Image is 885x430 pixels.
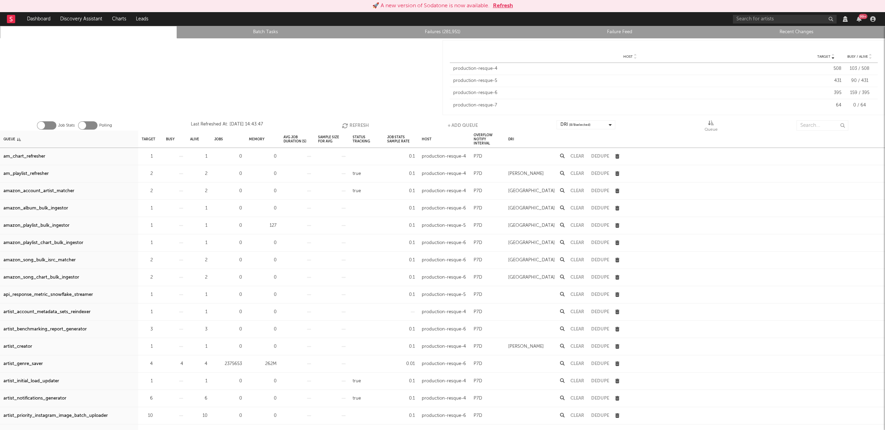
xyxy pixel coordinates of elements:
[3,256,76,264] div: amazon_song_bulk_isrc_matcher
[142,273,153,282] div: 2
[3,222,69,230] a: amazon_playlist_bulk_ingestor
[190,239,207,247] div: 1
[249,273,277,282] div: 0
[249,291,277,299] div: 0
[249,308,277,316] div: 0
[214,132,223,147] div: Jobs
[249,239,277,247] div: 0
[387,222,415,230] div: 0.1
[712,28,881,36] a: Recent Changes
[570,344,584,349] button: Clear
[99,121,112,130] label: Polling
[214,291,242,299] div: 0
[857,16,861,22] button: 99+
[342,120,369,131] button: Refresh
[214,273,242,282] div: 0
[508,343,544,351] div: [PERSON_NAME]
[422,132,431,147] div: Host
[810,77,841,84] div: 431
[570,379,584,383] button: Clear
[190,256,207,264] div: 2
[142,308,153,316] div: 1
[422,273,466,282] div: production-resque-6
[3,152,45,161] a: am_chart_refresher
[570,396,584,401] button: Clear
[142,256,153,264] div: 2
[591,206,609,211] button: Dedupe
[845,90,874,96] div: 159 / 395
[214,222,242,230] div: 0
[591,258,609,262] button: Dedupe
[107,12,131,26] a: Charts
[422,256,466,264] div: production-resque-6
[859,14,867,19] div: 99 +
[845,102,874,109] div: 0 / 64
[387,377,415,385] div: 0.1
[705,120,718,133] div: Queue
[733,15,837,24] input: Search for artists
[3,239,83,247] a: amazon_playlist_chart_bulk_ingestor
[387,239,415,247] div: 0.1
[142,343,153,351] div: 1
[422,291,466,299] div: production-resque-5
[570,223,584,228] button: Clear
[570,241,584,245] button: Clear
[422,360,466,368] div: production-resque-6
[422,204,466,213] div: production-resque-6
[249,325,277,334] div: 0
[591,379,609,383] button: Dedupe
[474,132,501,147] div: Overflow Notify Interval
[142,132,155,147] div: Target
[3,412,108,420] div: artist_priority_instagram_image_batch_uploader
[214,360,242,368] div: 2375653
[474,325,482,334] div: P7D
[214,412,242,420] div: 0
[810,65,841,72] div: 508
[142,360,153,368] div: 4
[847,55,868,59] span: Busy / Alive
[810,90,841,96] div: 395
[570,154,584,159] button: Clear
[353,394,361,403] div: true
[142,152,153,161] div: 1
[142,325,153,334] div: 3
[142,222,153,230] div: 1
[249,360,277,368] div: 262M
[493,2,513,10] button: Refresh
[190,412,207,420] div: 10
[387,170,415,178] div: 0.1
[387,360,415,368] div: 0.01
[372,2,490,10] div: 🚀 A new version of Sodatone is now available.
[58,121,75,130] label: Job Stats
[3,291,93,299] a: api_response_metric_snowflake_streamer
[591,241,609,245] button: Dedupe
[3,170,49,178] div: am_playlist_refresher
[591,154,609,159] button: Dedupe
[353,132,380,147] div: Status Tracking
[810,102,841,109] div: 64
[508,204,555,213] div: [GEOGRAPHIC_DATA]
[190,291,207,299] div: 1
[569,121,590,129] span: ( 8 / 8 selected)
[3,273,79,282] a: amazon_song_chart_bulk_ingestor
[190,343,207,351] div: 1
[570,258,584,262] button: Clear
[190,204,207,213] div: 1
[623,55,633,59] span: Host
[283,132,311,147] div: Avg Job Duration (s)
[142,187,153,195] div: 2
[705,125,718,134] div: Queue
[249,222,277,230] div: 127
[142,377,153,385] div: 1
[591,327,609,331] button: Dedupe
[508,239,555,247] div: [GEOGRAPHIC_DATA]
[560,121,590,129] div: DRI
[131,12,153,26] a: Leads
[3,377,59,385] a: artist_initial_load_updater
[214,343,242,351] div: 0
[508,222,555,230] div: [GEOGRAPHIC_DATA]
[190,152,207,161] div: 1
